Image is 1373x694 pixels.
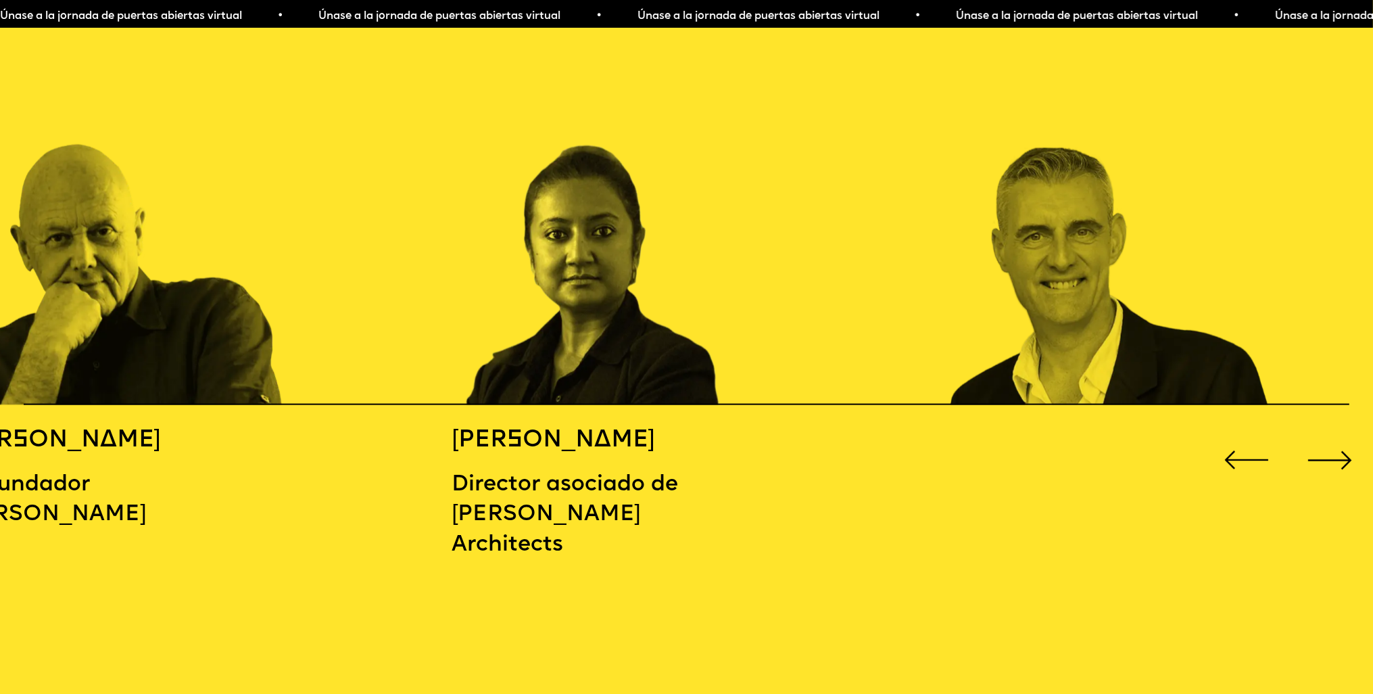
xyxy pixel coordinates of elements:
font: Únase a la jornada de puertas abiertas virtual [637,11,880,22]
font: Únase a la jornada de puertas abiertas virtual [318,11,560,22]
div: 3 / 16 [946,21,1276,406]
font: Director asociado de [PERSON_NAME] Architects [452,474,679,556]
font: • [1233,11,1239,22]
font: • [596,11,602,22]
font: [PERSON_NAME] [452,429,655,453]
div: Siguiente diapositiva [1303,433,1357,488]
font: • [277,11,283,22]
div: 2 / 16 [452,21,781,406]
font: Únase a la jornada de puertas abiertas virtual [956,11,1198,22]
font: • [915,11,921,22]
div: Diapositiva anterior [1219,433,1274,488]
